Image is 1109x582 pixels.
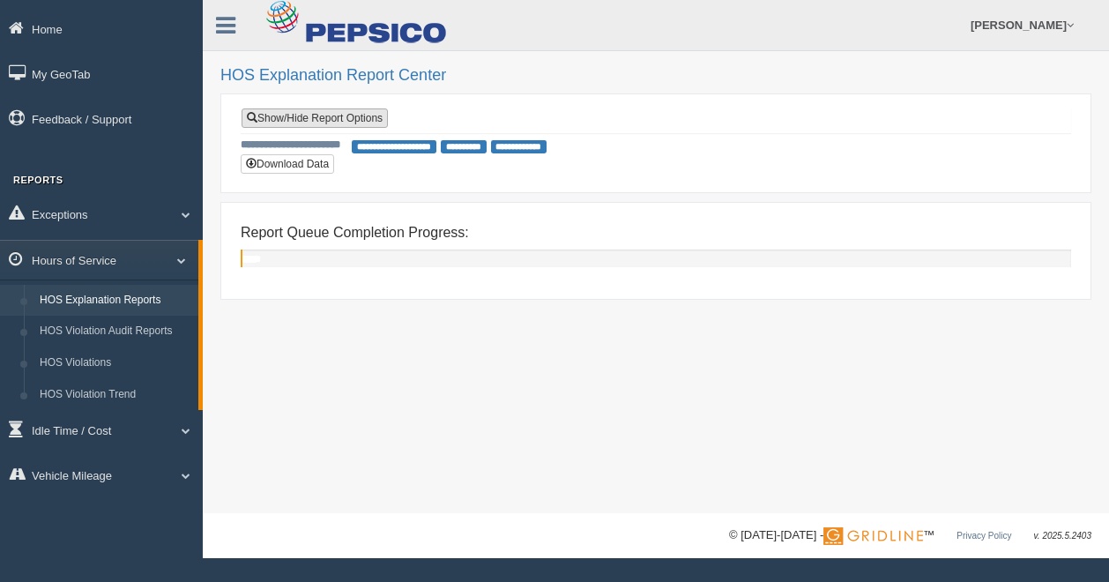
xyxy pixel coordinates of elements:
h4: Report Queue Completion Progress: [241,225,1071,241]
a: HOS Explanation Reports [32,285,198,317]
a: HOS Violation Audit Reports [32,316,198,347]
h2: HOS Explanation Report Center [220,67,1091,85]
a: HOS Violations [32,347,198,379]
img: Gridline [823,527,923,545]
a: Privacy Policy [956,531,1011,541]
a: HOS Violation Trend [32,379,198,411]
a: Show/Hide Report Options [242,108,388,128]
div: © [DATE]-[DATE] - ™ [729,526,1091,545]
button: Download Data [241,154,334,174]
span: v. 2025.5.2403 [1034,531,1091,541]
